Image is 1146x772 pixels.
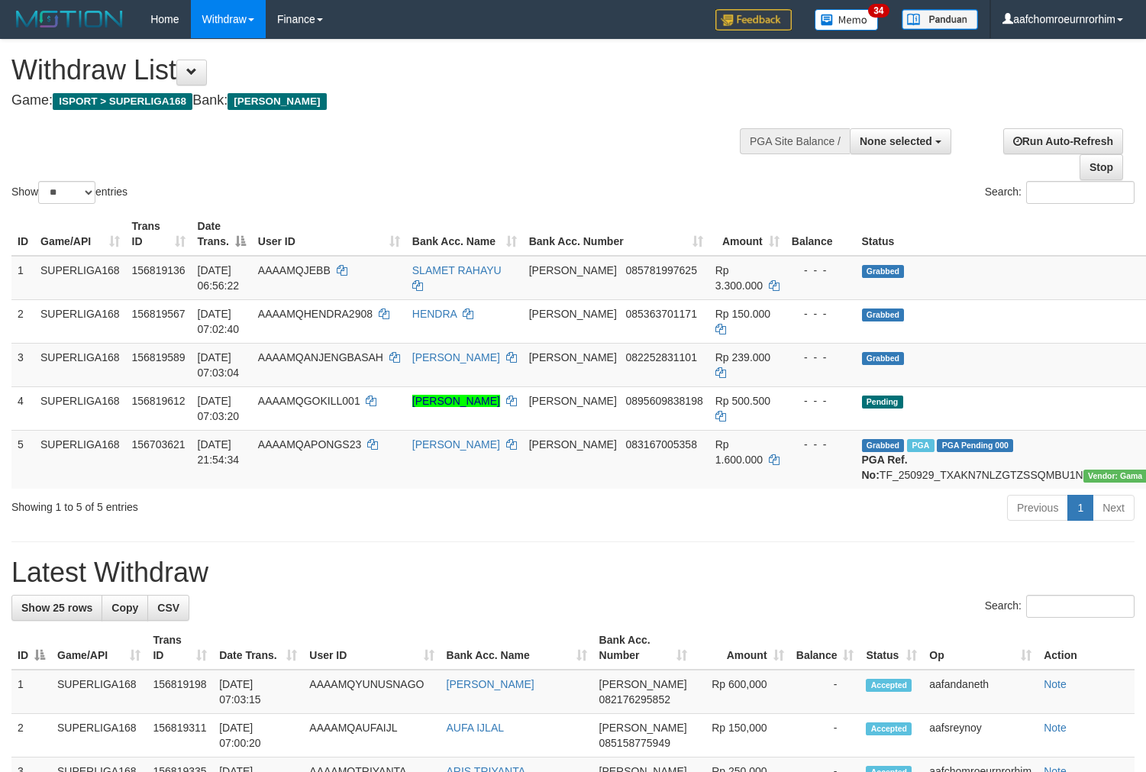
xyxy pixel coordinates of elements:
span: PGA Pending [937,439,1013,452]
span: AAAAMQAPONGS23 [258,438,361,451]
span: [PERSON_NAME] [529,308,617,320]
span: Show 25 rows [21,602,92,614]
div: PGA Site Balance / [740,128,850,154]
span: Grabbed [862,352,905,365]
span: Marked by aafchhiseyha [907,439,934,452]
span: [PERSON_NAME] [529,264,617,276]
input: Search: [1026,181,1135,204]
div: - - - [792,393,850,409]
td: 4 [11,386,34,430]
span: AAAAMQGOKILL001 [258,395,360,407]
span: Copy 0895609838198 to clipboard [626,395,703,407]
a: [PERSON_NAME] [447,678,534,690]
td: 5 [11,430,34,489]
a: Run Auto-Refresh [1003,128,1123,154]
th: ID: activate to sort column descending [11,626,51,670]
div: Showing 1 to 5 of 5 entries [11,493,466,515]
td: 2 [11,299,34,343]
div: - - - [792,437,850,452]
td: SUPERLIGA168 [51,670,147,714]
span: Pending [862,396,903,409]
a: HENDRA [412,308,457,320]
span: None selected [860,135,932,147]
a: Copy [102,595,148,621]
th: Trans ID: activate to sort column ascending [126,212,192,256]
td: SUPERLIGA168 [34,299,126,343]
button: None selected [850,128,951,154]
span: Rp 150.000 [715,308,770,320]
td: 1 [11,670,51,714]
th: Balance: activate to sort column ascending [790,626,860,670]
td: Rp 150,000 [693,714,790,757]
a: Previous [1007,495,1068,521]
td: AAAAMQYUNUSNAGO [303,670,440,714]
span: [PERSON_NAME] [529,351,617,363]
select: Showentries [38,181,95,204]
a: [PERSON_NAME] [412,438,500,451]
img: panduan.png [902,9,978,30]
span: Copy 082252831101 to clipboard [626,351,697,363]
a: Note [1044,722,1067,734]
a: [PERSON_NAME] [412,351,500,363]
span: Rp 1.600.000 [715,438,763,466]
div: - - - [792,350,850,365]
td: SUPERLIGA168 [34,343,126,386]
span: Copy [111,602,138,614]
h4: Game: Bank: [11,93,749,108]
span: Grabbed [862,439,905,452]
a: [PERSON_NAME] [412,395,500,407]
span: Rp 239.000 [715,351,770,363]
span: AAAAMQHENDRA2908 [258,308,373,320]
h1: Withdraw List [11,55,749,86]
div: - - - [792,306,850,321]
th: User ID: activate to sort column ascending [252,212,406,256]
td: - [790,714,860,757]
a: CSV [147,595,189,621]
input: Search: [1026,595,1135,618]
span: 156819136 [132,264,186,276]
span: Grabbed [862,308,905,321]
span: 156819567 [132,308,186,320]
span: Copy 082176295852 to clipboard [599,693,670,706]
th: Date Trans.: activate to sort column ascending [213,626,303,670]
label: Search: [985,595,1135,618]
label: Show entries [11,181,128,204]
td: 3 [11,343,34,386]
span: Accepted [866,722,912,735]
th: Game/API: activate to sort column ascending [34,212,126,256]
td: 1 [11,256,34,300]
span: Copy 085781997625 to clipboard [626,264,697,276]
span: [DATE] 07:02:40 [198,308,240,335]
span: 34 [868,4,889,18]
td: SUPERLIGA168 [51,714,147,757]
span: Accepted [866,679,912,692]
span: CSV [157,602,179,614]
td: Rp 600,000 [693,670,790,714]
th: Bank Acc. Name: activate to sort column ascending [406,212,523,256]
th: Bank Acc. Number: activate to sort column ascending [523,212,709,256]
span: AAAAMQJEBB [258,264,331,276]
td: aafandaneth [923,670,1038,714]
th: Bank Acc. Number: activate to sort column ascending [593,626,693,670]
img: Feedback.jpg [715,9,792,31]
img: MOTION_logo.png [11,8,128,31]
span: [DATE] 07:03:04 [198,351,240,379]
span: Rp 3.300.000 [715,264,763,292]
td: [DATE] 07:03:15 [213,670,303,714]
span: Copy 085363701171 to clipboard [626,308,697,320]
td: AAAAMQAUFAIJL [303,714,440,757]
a: Stop [1080,154,1123,180]
span: Grabbed [862,265,905,278]
td: SUPERLIGA168 [34,430,126,489]
td: - [790,670,860,714]
a: Note [1044,678,1067,690]
span: Rp 500.500 [715,395,770,407]
div: - - - [792,263,850,278]
th: Date Trans.: activate to sort column descending [192,212,252,256]
a: Next [1093,495,1135,521]
span: [PERSON_NAME] [599,678,687,690]
span: [DATE] 21:54:34 [198,438,240,466]
th: Balance [786,212,856,256]
b: PGA Ref. No: [862,454,908,481]
th: Amount: activate to sort column ascending [693,626,790,670]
